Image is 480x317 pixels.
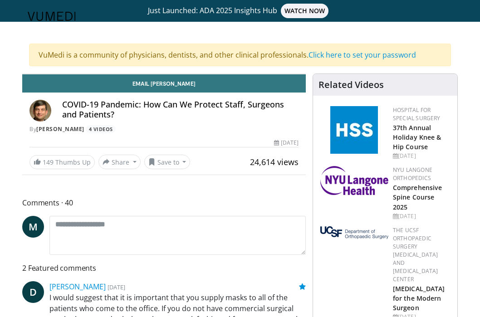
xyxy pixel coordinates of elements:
[28,12,76,21] img: VuMedi Logo
[318,79,384,90] h4: Related Videos
[309,50,416,60] a: Click here to set your password
[22,216,44,238] a: M
[29,44,451,66] div: VuMedi is a community of physicians, dentists, and other clinical professionals.
[393,284,445,312] a: [MEDICAL_DATA] for the Modern Surgeon
[29,125,299,133] div: By
[49,282,106,292] a: [PERSON_NAME]
[330,106,378,154] img: f5c2b4a9-8f32-47da-86a2-cd262eba5885.gif.150x105_q85_autocrop_double_scale_upscale_version-0.2.jpg
[274,139,299,147] div: [DATE]
[98,155,141,169] button: Share
[393,226,438,283] a: The UCSF Orthopaedic Surgery [MEDICAL_DATA] and [MEDICAL_DATA] Center
[22,74,306,93] a: Email [PERSON_NAME]
[43,158,54,166] span: 149
[320,166,388,195] img: 196d80fa-0fd9-4c83-87ed-3e4f30779ad7.png.150x105_q85_autocrop_double_scale_upscale_version-0.2.png
[393,106,441,122] a: Hospital for Special Surgery
[320,226,388,239] img: a6d6918c-f2a3-44c9-9500-0c9223dfe101.png.150x105_q85_autocrop_double_scale_upscale_version-0.2.png
[29,100,51,122] img: Avatar
[393,123,441,151] a: 37th Annual Holiday Knee & Hip Course
[86,125,116,133] a: 4 Videos
[393,166,432,182] a: NYU Langone Orthopedics
[29,155,95,169] a: 149 Thumbs Up
[22,262,306,274] span: 2 Featured comments
[393,152,450,160] div: [DATE]
[250,156,299,167] span: 24,614 views
[22,197,306,209] span: Comments 40
[22,281,44,303] a: D
[36,125,84,133] a: [PERSON_NAME]
[108,283,125,291] small: [DATE]
[393,212,450,220] div: [DATE]
[144,155,191,169] button: Save to
[62,100,299,119] h4: COVID-19 Pandemic: How Can We Protect Staff, Surgeons and Patients?
[393,183,442,211] a: Comprehensive Spine Course 2025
